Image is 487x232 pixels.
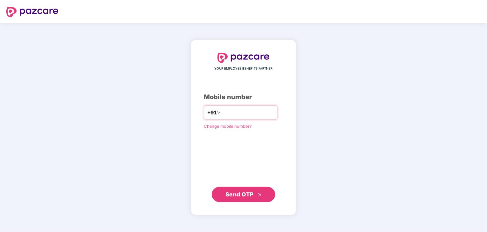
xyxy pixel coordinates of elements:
[6,7,58,17] img: logo
[212,187,275,202] button: Send OTPdouble-right
[215,66,273,71] span: YOUR EMPLOYEE BENEFITS PARTNER
[217,111,221,114] span: down
[217,53,270,63] img: logo
[207,109,217,117] span: +91
[204,92,283,102] div: Mobile number
[225,191,254,198] span: Send OTP
[258,193,262,197] span: double-right
[204,124,252,129] a: Change mobile number?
